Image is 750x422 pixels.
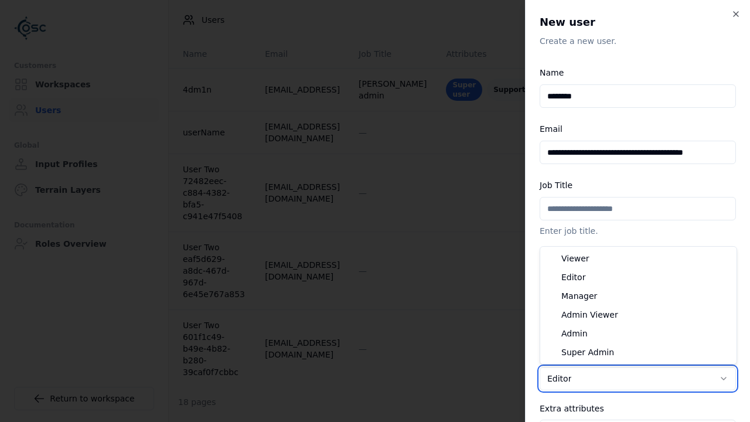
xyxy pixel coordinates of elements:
[561,328,588,339] span: Admin
[561,309,618,321] span: Admin Viewer
[561,290,597,302] span: Manager
[561,271,585,283] span: Editor
[561,253,589,264] span: Viewer
[561,346,614,358] span: Super Admin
